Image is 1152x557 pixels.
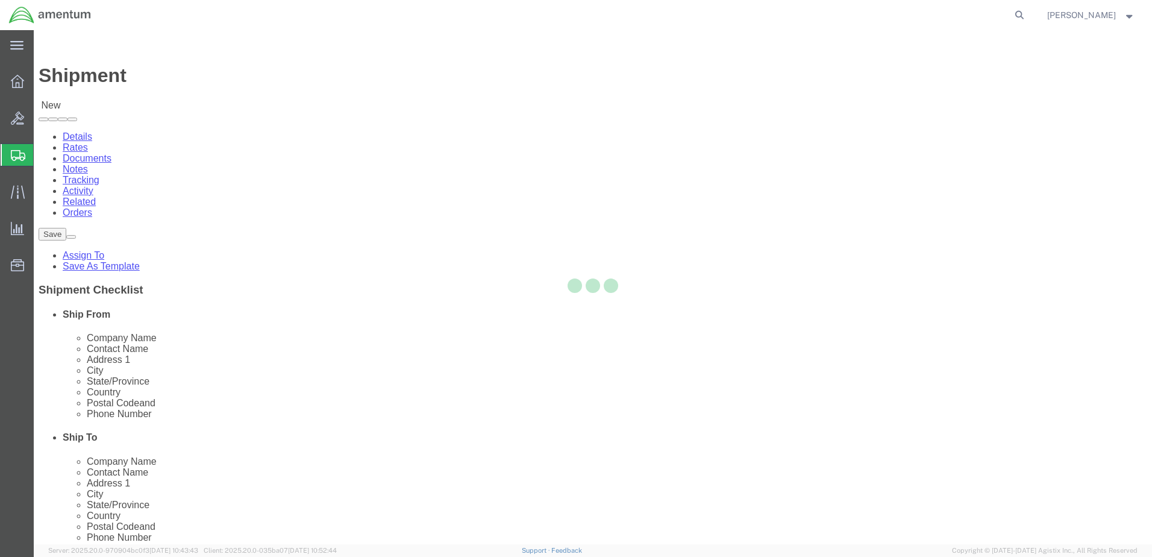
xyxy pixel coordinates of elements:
[8,6,92,24] img: logo
[1047,8,1116,22] span: Kevin Schaperclaus
[522,547,552,554] a: Support
[288,547,337,554] span: [DATE] 10:52:44
[149,547,198,554] span: [DATE] 10:43:43
[952,546,1138,556] span: Copyright © [DATE]-[DATE] Agistix Inc., All Rights Reserved
[1047,8,1136,22] button: [PERSON_NAME]
[204,547,337,554] span: Client: 2025.20.0-035ba07
[48,547,198,554] span: Server: 2025.20.0-970904bc0f3
[551,547,582,554] a: Feedback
